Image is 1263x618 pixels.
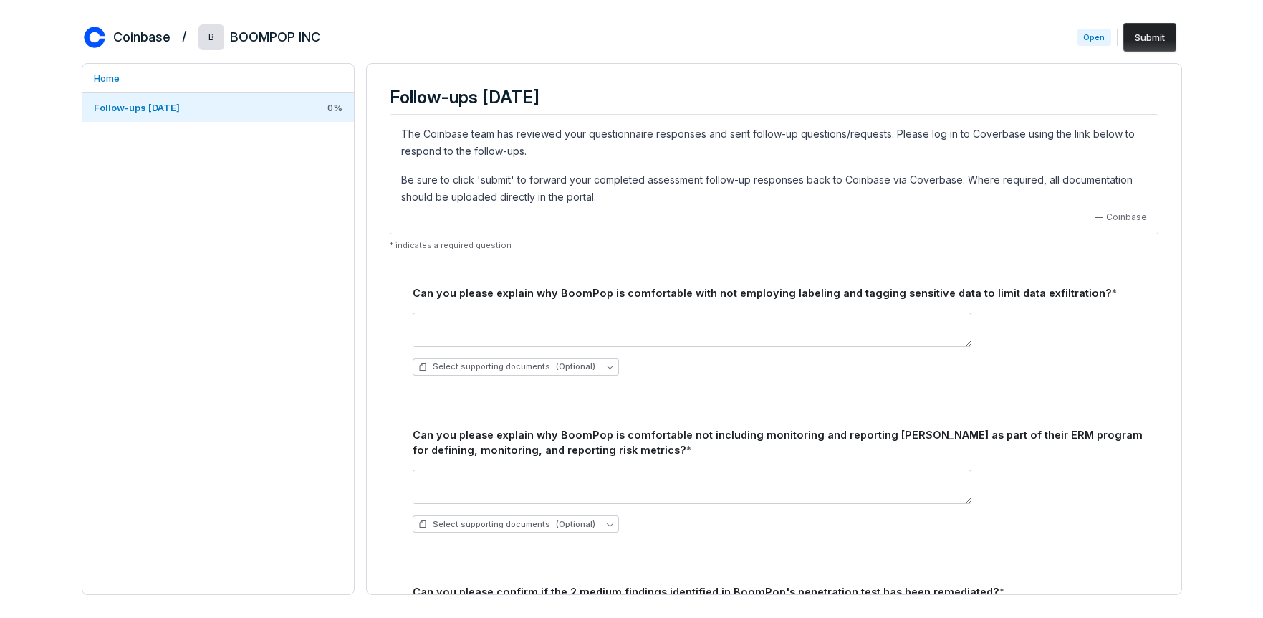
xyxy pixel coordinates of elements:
span: (Optional) [556,519,595,530]
h2: Coinbase [113,28,171,47]
a: Follow-ups [DATE]0% [82,93,354,122]
div: Can you please confirm if the 2 medium findings identified in BoomPop's penetration test has been... [413,584,1153,600]
span: Follow-ups [DATE] [94,102,180,113]
h2: / [182,24,187,46]
span: 0 % [327,101,342,114]
p: Be sure to click 'submit' to forward your completed assessment follow-up responses back to Coinba... [401,171,1147,206]
h2: BOOMPOP INC [230,28,320,47]
span: Select supporting documents [418,361,595,372]
p: * indicates a required question [390,240,1158,251]
div: Can you please explain why BoomPop is comfortable not including monitoring and reporting [PERSON_... [413,427,1153,459]
p: The Coinbase team has reviewed your questionnaire responses and sent follow-up questions/requests... [401,125,1147,160]
span: — [1095,211,1103,223]
span: Coinbase [1106,211,1147,223]
span: (Optional) [556,361,595,372]
div: Can you please explain why BoomPop is comfortable with not employing labeling and tagging sensiti... [413,285,1153,301]
span: Open [1077,29,1110,46]
span: Select supporting documents [418,519,595,530]
a: Home [82,64,354,92]
h3: Follow-ups [DATE] [390,87,1158,108]
button: Submit [1123,23,1176,52]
